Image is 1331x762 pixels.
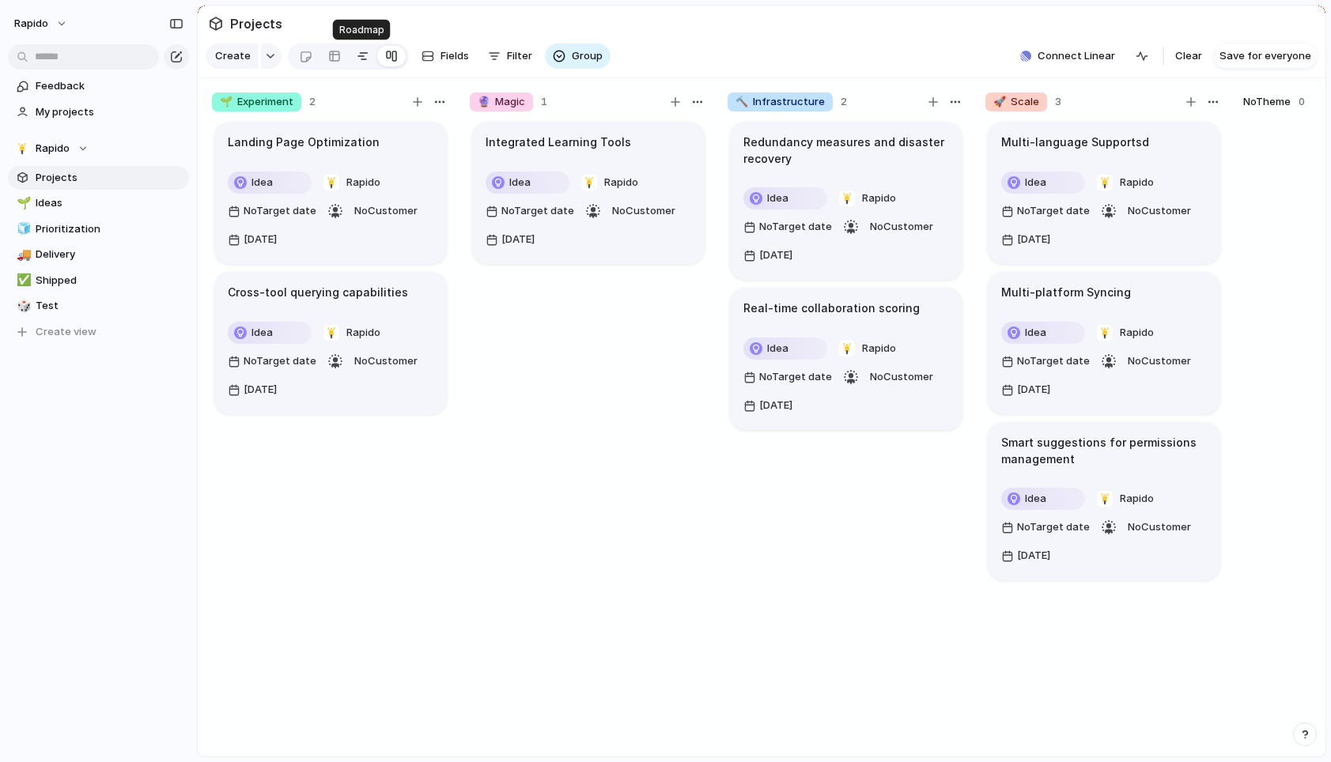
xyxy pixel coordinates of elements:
[1124,349,1195,374] button: NoCustomer
[14,221,30,237] button: 🧊
[1025,325,1046,341] span: Idea
[14,247,30,262] button: 🚚
[739,214,836,240] button: NoTarget date
[17,220,28,238] div: 🧊
[1001,284,1131,301] h1: Multi-platform Syncing
[244,353,316,369] span: No Target date
[8,166,189,190] a: Projects
[333,20,391,40] div: Roadmap
[730,288,962,430] div: Real-time collaboration scoringIdeaRapidoNoTarget dateNoCustomer[DATE]
[36,104,183,120] span: My projects
[478,95,490,108] span: 🔮
[36,273,183,289] span: Shipped
[1017,382,1050,398] span: [DATE]
[541,94,547,110] span: 1
[739,393,796,418] button: [DATE]
[1124,515,1195,540] button: NoCustomer
[1092,170,1158,195] button: Rapido
[244,382,277,398] span: [DATE]
[36,195,183,211] span: Ideas
[17,297,28,315] div: 🎲
[8,243,189,266] a: 🚚Delivery
[228,284,408,301] h1: Cross-tool querying capabilities
[507,48,532,64] span: Filter
[8,100,189,124] a: My projects
[17,246,28,264] div: 🚚
[743,300,920,317] h1: Real-time collaboration scoring
[841,94,847,110] span: 2
[36,324,96,340] span: Create view
[1128,204,1191,217] span: No Customer
[8,269,189,292] a: ✅Shipped
[739,186,831,211] button: Idea
[8,217,189,241] a: 🧊Prioritization
[866,364,937,390] button: NoCustomer
[8,320,189,344] button: Create view
[36,170,183,186] span: Projects
[1120,491,1154,507] span: Rapido
[1120,325,1154,341] span: Rapido
[1017,203,1090,219] span: No Target date
[866,214,937,240] button: NoCustomer
[319,320,384,345] button: Rapido
[759,398,792,413] span: [DATE]
[224,170,316,195] button: Idea
[997,349,1094,374] button: NoTarget date
[1014,44,1121,68] button: Connect Linear
[7,11,76,36] button: Rapido
[220,95,233,108] span: 🌱
[1055,94,1061,110] span: 3
[251,175,273,190] span: Idea
[608,198,679,224] button: NoCustomer
[1213,43,1318,69] button: Save for everyone
[244,203,316,219] span: No Target date
[743,134,949,167] h1: Redundancy measures and disaster recovery
[572,48,603,64] span: Group
[988,122,1220,264] div: Multi-language SupportsdIdeaRapidoNoTarget dateNoCustomer[DATE]
[8,191,189,215] a: 🌱Ideas
[993,95,1006,108] span: 🚀
[1001,134,1149,151] h1: Multi-language Supportsd
[415,43,475,69] button: Fields
[997,170,1089,195] button: Idea
[36,247,183,262] span: Delivery
[735,94,825,110] span: Infrastructure
[767,190,788,206] span: Idea
[759,247,792,263] span: [DATE]
[997,320,1089,345] button: Idea
[214,122,447,264] div: Landing Page OptimizationIdeaRapidoNoTarget dateNoCustomer[DATE]
[759,369,832,385] span: No Target date
[224,349,320,374] button: NoTarget date
[1243,94,1291,110] span: No Theme
[36,78,183,94] span: Feedback
[862,190,896,206] span: Rapido
[862,341,896,356] span: Rapido
[997,227,1054,252] button: [DATE]
[224,320,316,345] button: Idea
[1124,198,1195,224] button: NoCustomer
[1017,232,1050,247] span: [DATE]
[1299,94,1305,110] span: 0
[441,48,469,64] span: Fields
[834,336,900,361] button: Rapido
[251,325,273,341] span: Idea
[1038,48,1115,64] span: Connect Linear
[224,198,320,224] button: NoTarget date
[1025,175,1046,190] span: Idea
[870,370,933,383] span: No Customer
[478,94,525,110] span: Magic
[14,16,48,32] span: Rapido
[224,227,281,252] button: [DATE]
[612,204,675,217] span: No Customer
[1092,486,1158,511] button: Rapido
[1219,48,1311,64] span: Save for everyone
[1025,491,1046,507] span: Idea
[227,9,285,38] span: Projects
[14,298,30,314] button: 🎲
[8,294,189,318] a: 🎲Test
[997,543,1054,568] button: [DATE]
